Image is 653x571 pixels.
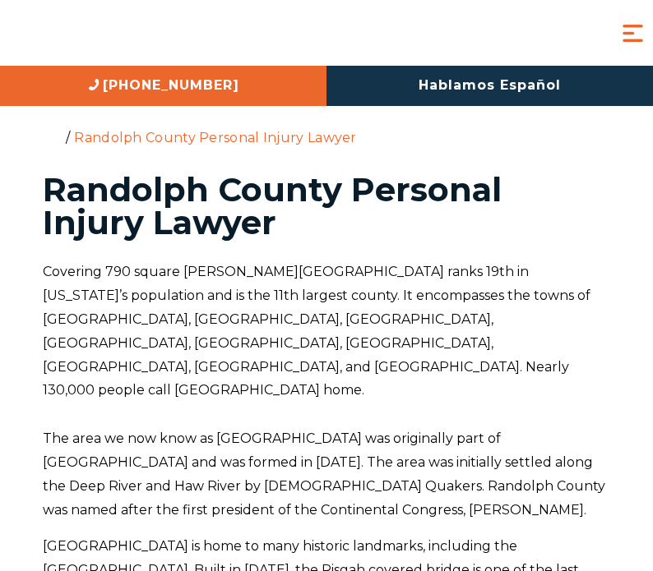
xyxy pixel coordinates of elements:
h1: Randolph County Personal Injury Lawyer [43,173,610,239]
a: Hablamos Español [326,66,653,106]
p: The area we now know as [GEOGRAPHIC_DATA] was originally part of [GEOGRAPHIC_DATA] and was formed... [43,427,610,522]
a: Home [47,129,62,144]
li: Randolph County Personal Injury Lawyer [70,130,360,145]
img: Auger & Auger Accident and Injury Lawyers Logo [12,18,210,48]
button: Menu [618,19,647,48]
p: Covering 790 square [PERSON_NAME][GEOGRAPHIC_DATA] ranks 19th in [US_STATE]’s population and is t... [43,260,610,403]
